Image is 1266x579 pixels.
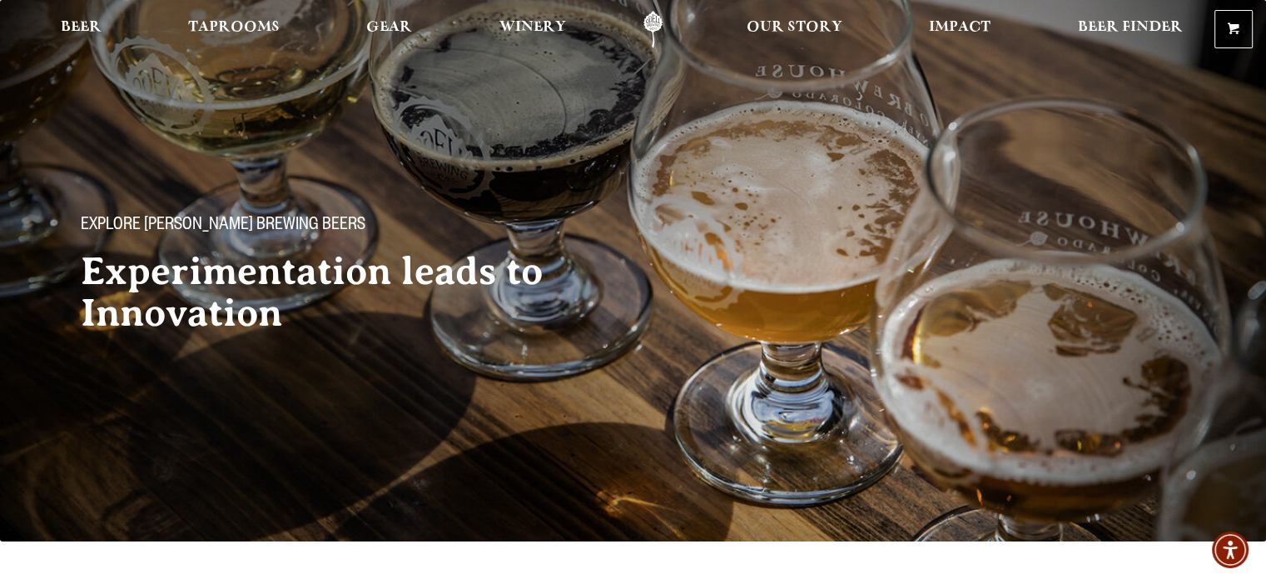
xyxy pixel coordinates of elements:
span: Gear [366,21,412,34]
span: Beer Finder [1077,21,1182,34]
span: Winery [499,21,566,34]
a: Odell Home [622,11,684,48]
span: Explore [PERSON_NAME] Brewing Beers [81,216,365,237]
a: Beer [50,11,112,48]
a: Taprooms [177,11,290,48]
h2: Experimentation leads to Innovation [81,251,600,334]
span: Taprooms [188,21,280,34]
a: Beer Finder [1066,11,1193,48]
a: Impact [918,11,1001,48]
span: Our Story [747,21,842,34]
a: Gear [355,11,423,48]
span: Beer [61,21,102,34]
span: Impact [929,21,990,34]
a: Our Story [736,11,853,48]
div: Accessibility Menu [1212,532,1249,568]
a: Winery [489,11,577,48]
